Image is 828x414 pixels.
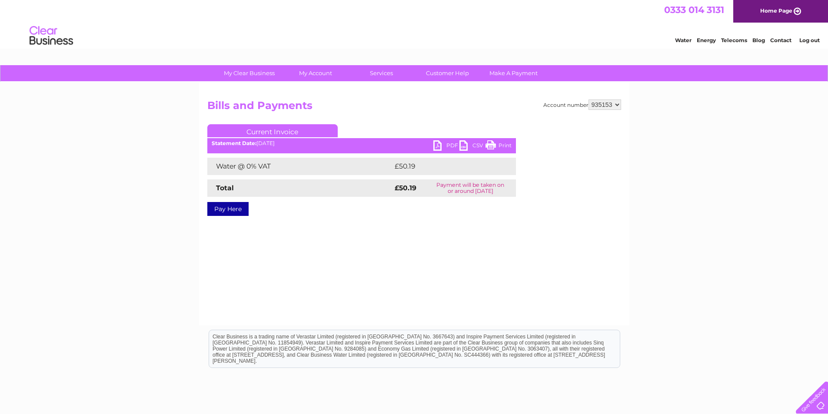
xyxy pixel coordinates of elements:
a: Customer Help [412,65,483,81]
a: 0333 014 3131 [664,4,724,15]
a: Blog [752,37,765,43]
td: Water @ 0% VAT [207,158,392,175]
div: [DATE] [207,140,516,146]
a: Log out [799,37,820,43]
a: CSV [459,140,485,153]
a: PDF [433,140,459,153]
h2: Bills and Payments [207,99,621,116]
div: Account number [543,99,621,110]
a: My Account [279,65,351,81]
strong: £50.19 [395,184,416,192]
a: Print [485,140,512,153]
div: Clear Business is a trading name of Verastar Limited (registered in [GEOGRAPHIC_DATA] No. 3667643... [209,5,620,42]
a: Water [675,37,692,43]
td: Payment will be taken on or around [DATE] [425,179,516,197]
b: Statement Date: [212,140,256,146]
a: Pay Here [207,202,249,216]
td: £50.19 [392,158,498,175]
a: Contact [770,37,791,43]
a: Telecoms [721,37,747,43]
a: Services [346,65,417,81]
a: Current Invoice [207,124,338,137]
strong: Total [216,184,234,192]
a: Make A Payment [478,65,549,81]
a: Energy [697,37,716,43]
a: My Clear Business [213,65,285,81]
img: logo.png [29,23,73,49]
